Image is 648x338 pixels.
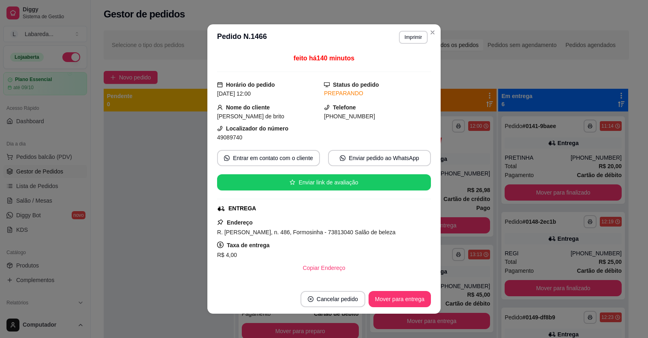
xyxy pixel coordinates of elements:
strong: Nome do cliente [226,104,270,111]
strong: Telefone [333,104,356,111]
button: whats-appEntrar em contato com o cliente [217,150,320,166]
span: [PERSON_NAME] de brito [217,113,284,120]
span: feito há 140 minutos [294,55,354,62]
span: R. [PERSON_NAME], n. 486, Formosinha - 73813040 Salão de beleza [217,229,395,235]
span: R$ 4,00 [217,252,237,258]
strong: Endereço [227,219,253,226]
div: ENTREGA [228,204,256,213]
strong: Status do pedido [333,81,379,88]
h3: Pedido N. 1466 [217,31,267,44]
button: Close [426,26,439,39]
span: user [217,105,223,110]
button: close-circleCancelar pedido [301,291,365,307]
span: whats-app [340,155,345,161]
span: pushpin [217,219,224,225]
strong: Taxa de entrega [227,242,270,248]
span: dollar [217,242,224,248]
button: whats-appEnviar pedido ao WhatsApp [328,150,431,166]
span: phone [217,126,223,131]
span: close-circle [308,296,313,302]
span: phone [324,105,330,110]
span: calendar [217,82,223,88]
span: desktop [324,82,330,88]
button: starEnviar link de avaliação [217,174,431,190]
strong: Localizador do número [226,125,288,132]
button: Imprimir [399,31,428,44]
span: [DATE] 12:00 [217,90,251,97]
div: PREPARANDO [324,89,431,98]
span: star [290,180,295,185]
button: Copiar Endereço [296,260,352,276]
button: Mover para entrega [369,291,431,307]
span: 49089740 [217,134,242,141]
span: whats-app [224,155,230,161]
strong: Horário do pedido [226,81,275,88]
span: [PHONE_NUMBER] [324,113,375,120]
